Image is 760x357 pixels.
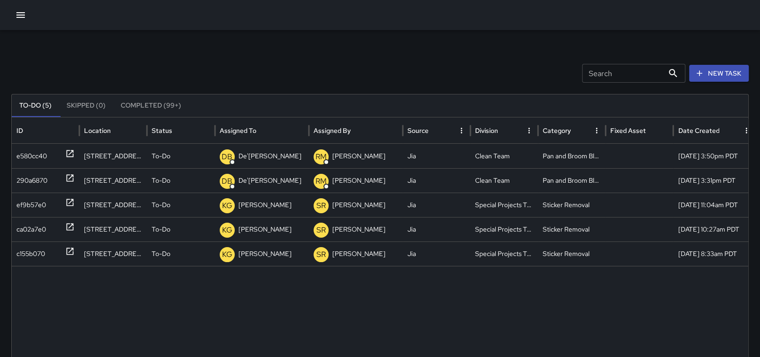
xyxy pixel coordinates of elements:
button: Category column menu [590,124,603,137]
div: Date Created [678,126,719,135]
p: [PERSON_NAME] [332,144,385,168]
button: New Task [689,65,749,82]
div: Jia [403,217,470,241]
div: Source [407,126,429,135]
p: SR [316,200,326,211]
p: To-Do [152,217,170,241]
div: ca02a7e0 [16,217,46,241]
div: Pan and Broom Block Faces [538,144,606,168]
div: Special Projects Team [470,241,538,266]
div: 10/6/2025, 8:33am PDT [673,241,755,266]
p: KG [222,249,232,260]
div: 292 Battery Street [79,217,147,241]
div: ef9b57e0 [16,193,46,217]
div: Pan and Broom Block Faces [538,168,606,193]
p: [PERSON_NAME] [238,217,292,241]
div: Division [475,126,498,135]
div: Jia [403,168,470,193]
p: RM [315,151,327,163]
p: To-Do [152,169,170,193]
button: Division column menu [522,124,536,137]
div: Clean Team [470,168,538,193]
button: Skipped (0) [59,94,113,117]
p: [PERSON_NAME] [238,242,292,266]
div: Location [84,126,111,135]
div: Assigned By [314,126,351,135]
p: [PERSON_NAME] [332,169,385,193]
div: 475 Market Street [79,241,147,266]
div: Status [152,126,172,135]
p: DB [222,151,232,163]
div: Jia [403,241,470,266]
div: Sticker Removal [538,217,606,241]
button: To-Do (5) [12,94,59,117]
p: [PERSON_NAME] [332,193,385,217]
button: Date Created column menu [740,124,753,137]
div: 598 Market Street [79,168,147,193]
p: SR [316,225,326,236]
div: e580cc40 [16,144,47,168]
button: Source column menu [455,124,468,137]
p: De'[PERSON_NAME] [238,169,301,193]
p: To-Do [152,242,170,266]
p: RM [315,176,327,187]
div: 290a6870 [16,169,47,193]
div: Special Projects Team [470,193,538,217]
div: Fixed Asset [610,126,646,135]
p: To-Do [152,193,170,217]
div: 10/6/2025, 3:50pm PDT [673,144,755,168]
div: Category [543,126,571,135]
p: [PERSON_NAME] [332,217,385,241]
p: [PERSON_NAME] [238,193,292,217]
div: ID [16,126,23,135]
div: Special Projects Team [470,217,538,241]
p: KG [222,200,232,211]
p: KG [222,225,232,236]
div: 10/6/2025, 11:04am PDT [673,193,755,217]
div: Jia [403,193,470,217]
p: [PERSON_NAME] [332,242,385,266]
div: Clean Team [470,144,538,168]
p: De'[PERSON_NAME] [238,144,301,168]
div: Assigned To [220,126,256,135]
p: DB [222,176,232,187]
p: To-Do [152,144,170,168]
div: Jia [403,144,470,168]
div: Sticker Removal [538,193,606,217]
div: c155b070 [16,242,45,266]
div: 10/6/2025, 3:31pm PDT [673,168,755,193]
div: 580 Pacific Avenue [79,144,147,168]
div: 444 Market Street [79,193,147,217]
div: Sticker Removal [538,241,606,266]
p: SR [316,249,326,260]
div: 10/6/2025, 10:27am PDT [673,217,755,241]
button: Completed (99+) [113,94,189,117]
